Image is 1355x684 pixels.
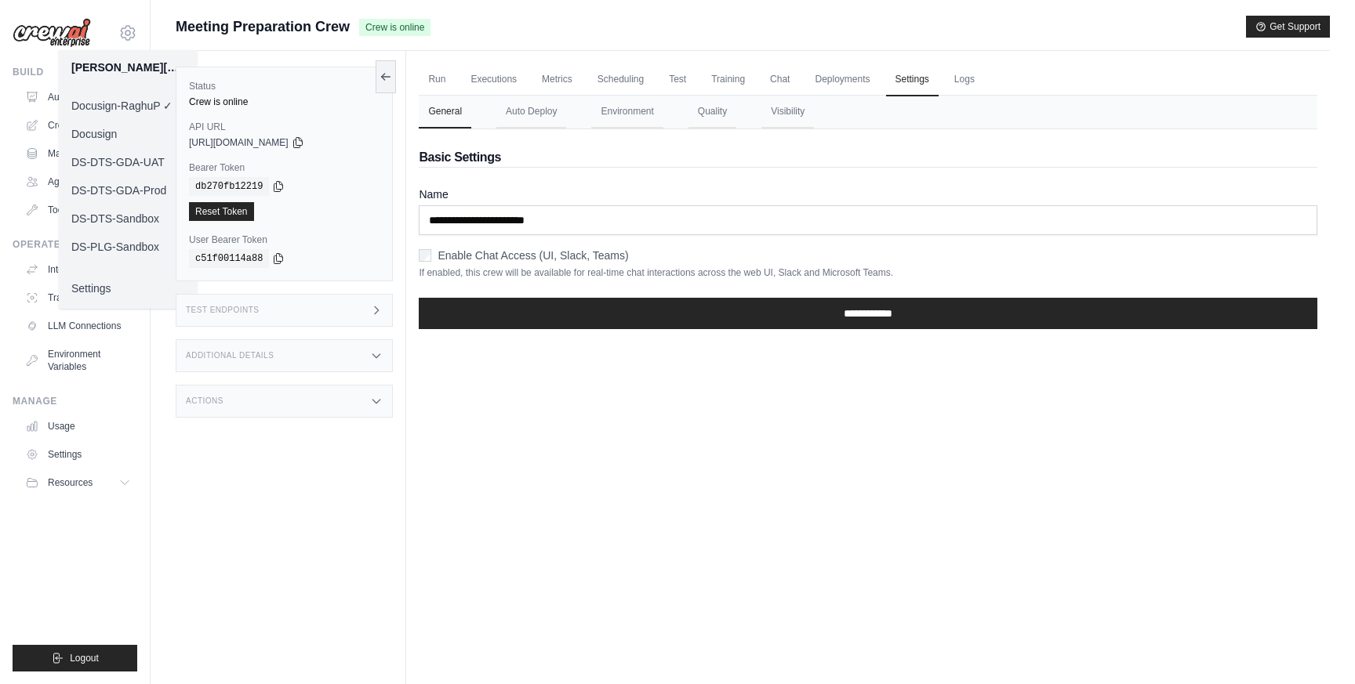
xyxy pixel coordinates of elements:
[48,476,93,489] span: Resources
[761,63,799,96] a: Chat
[70,652,99,664] span: Logout
[13,395,137,407] div: Manage
[186,351,274,360] h3: Additional Details
[588,63,653,96] a: Scheduling
[591,96,663,128] button: Environment
[59,92,197,120] a: Docusign-RaghuP ✓
[419,96,471,128] button: General
[805,63,879,96] a: Deployments
[702,63,754,96] a: Training
[13,645,137,671] button: Logout
[189,233,380,246] label: User Bearer Token
[688,96,736,128] button: Quality
[19,85,137,110] a: Automations
[189,136,289,149] span: [URL][DOMAIN_NAME]
[419,63,455,96] a: Run
[19,414,137,439] a: Usage
[359,19,430,36] span: Crew is online
[945,63,984,96] a: Logs
[189,121,380,133] label: API URL
[189,80,380,92] label: Status
[189,96,380,108] div: Crew is online
[13,18,91,48] img: Logo
[419,148,1317,167] h2: Basic Settings
[19,442,137,467] a: Settings
[59,204,197,233] a: DS-DTS-Sandbox
[13,66,137,78] div: Build
[189,177,269,196] code: db270fb12219
[419,96,1317,128] nav: Tabs
[19,313,137,338] a: LLM Connections
[19,285,137,310] a: Traces
[176,16,350,38] span: Meeting Preparation Crew
[59,176,197,204] a: DS-DTS-GDA-Prod
[19,257,137,282] a: Integrations
[19,169,137,194] a: Agents
[19,470,137,495] button: Resources
[59,274,197,302] a: Settings
[761,96,814,128] button: Visibility
[1277,609,1355,684] iframe: Chat Widget
[59,120,197,148] a: Docusign
[419,266,1317,279] p: If enabled, this crew will be available for real-time chat interactions across the web UI, Slack ...
[19,342,137,379] a: Environment Variables
[189,249,269,268] code: c51f00114a88
[19,197,137,223] a: Tool Registry
[71,60,184,75] div: [PERSON_NAME][EMAIL_ADDRESS][DOMAIN_NAME]
[419,186,1317,202] label: Name
[659,63,696,96] a: Test
[461,63,526,96] a: Executions
[886,63,939,96] a: Settings
[532,63,582,96] a: Metrics
[186,306,260,315] h3: Test Endpoints
[59,148,197,176] a: DS-DTS-GDA-UAT
[19,113,137,138] a: Crew Studio
[189,202,254,221] a: Reset Token
[496,96,566,128] button: Auto Deploy
[186,396,223,406] h3: Actions
[19,141,137,166] a: Marketplace
[1246,16,1330,38] button: Get Support
[189,161,380,174] label: Bearer Token
[13,238,137,251] div: Operate
[59,233,197,261] a: DS-PLG-Sandbox
[438,248,628,263] label: Enable Chat Access (UI, Slack, Teams)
